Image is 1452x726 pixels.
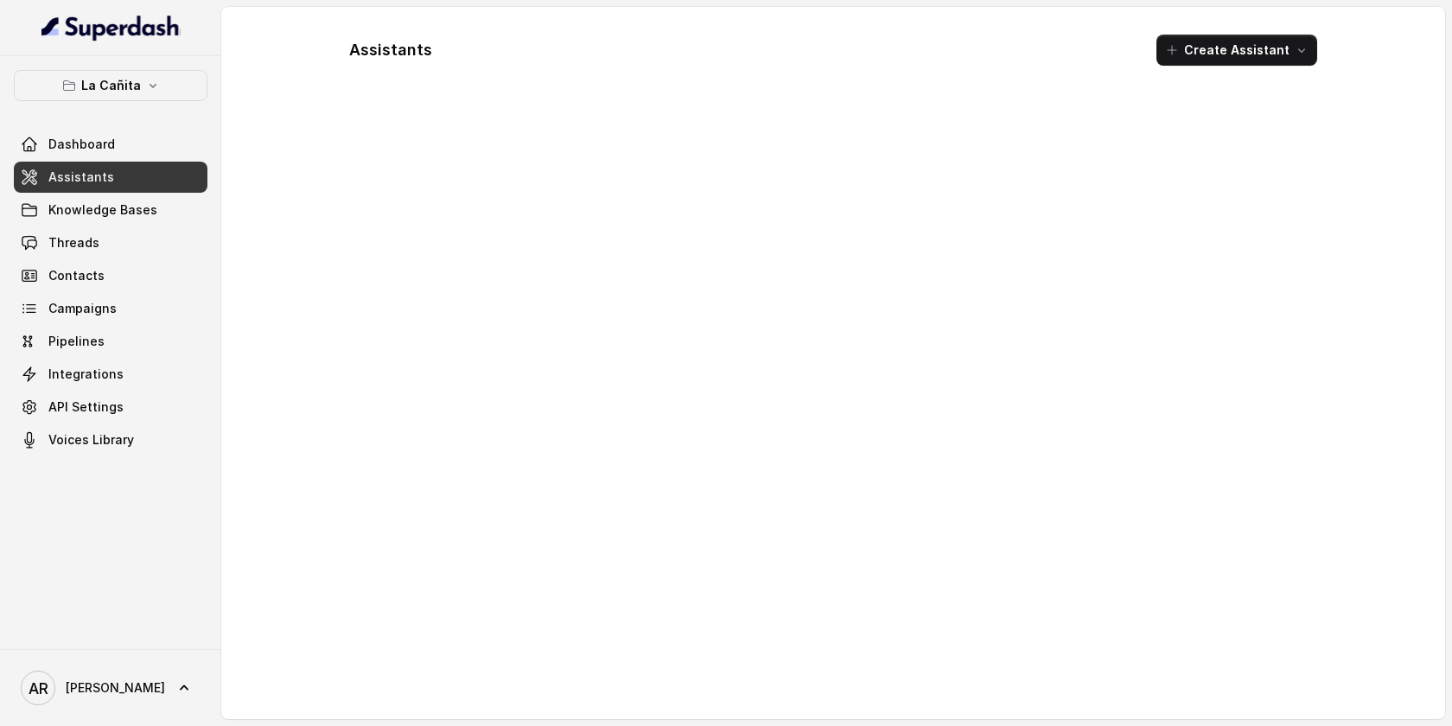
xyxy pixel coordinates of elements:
[48,234,99,252] span: Threads
[14,326,207,357] a: Pipelines
[41,14,181,41] img: light.svg
[14,359,207,390] a: Integrations
[349,36,432,64] h1: Assistants
[48,267,105,284] span: Contacts
[14,664,207,712] a: [PERSON_NAME]
[48,136,115,153] span: Dashboard
[1156,35,1317,66] button: Create Assistant
[14,129,207,160] a: Dashboard
[14,293,207,324] a: Campaigns
[14,70,207,101] button: La Cañita
[14,227,207,258] a: Threads
[48,300,117,317] span: Campaigns
[48,333,105,350] span: Pipelines
[14,162,207,193] a: Assistants
[48,398,124,416] span: API Settings
[66,679,165,697] span: [PERSON_NAME]
[14,260,207,291] a: Contacts
[29,679,48,697] text: AR
[48,169,114,186] span: Assistants
[81,75,141,96] p: La Cañita
[14,424,207,455] a: Voices Library
[48,201,157,219] span: Knowledge Bases
[48,366,124,383] span: Integrations
[48,431,134,449] span: Voices Library
[14,194,207,226] a: Knowledge Bases
[14,392,207,423] a: API Settings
